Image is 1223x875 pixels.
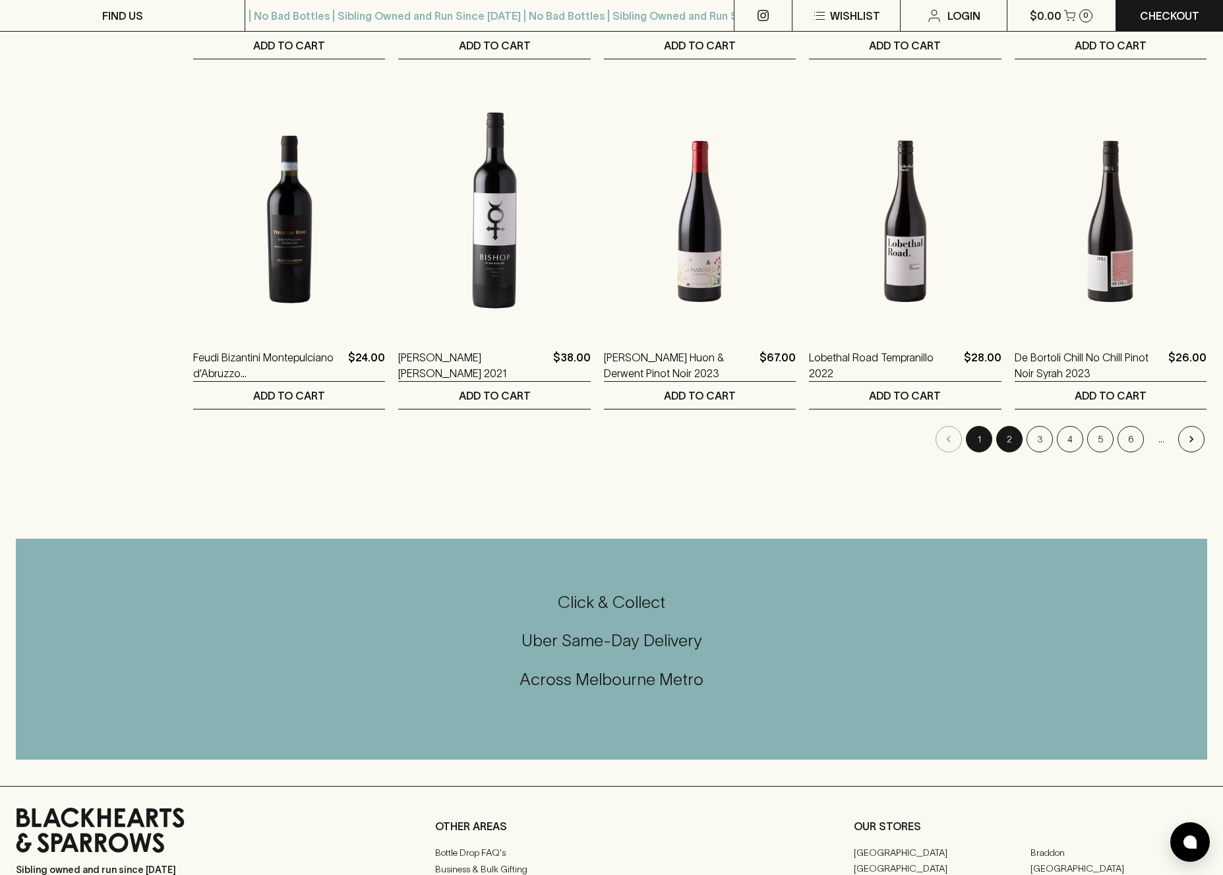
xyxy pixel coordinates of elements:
[1178,426,1205,452] button: Go to next page
[996,426,1023,452] button: Go to page 2
[1140,8,1199,24] p: Checkout
[553,349,591,381] p: $38.00
[193,426,1207,452] nav: pagination navigation
[1015,32,1207,59] button: ADD TO CART
[16,539,1207,760] div: Call to action block
[1168,349,1207,381] p: $26.00
[1015,349,1163,381] a: De Bortoli Chill No Chill Pinot Noir Syrah 2023
[1148,426,1174,452] div: …
[348,349,385,381] p: $24.00
[398,99,590,330] img: Ben Glaetzer Bishop Shiraz 2021
[869,388,941,404] p: ADD TO CART
[398,32,590,59] button: ADD TO CART
[435,845,789,861] a: Bottle Drop FAQ's
[604,32,796,59] button: ADD TO CART
[854,818,1207,834] p: OUR STORES
[1183,835,1197,849] img: bubble-icon
[604,349,754,381] a: [PERSON_NAME] Huon & Derwent Pinot Noir 2023
[809,382,1001,409] button: ADD TO CART
[809,99,1001,330] img: Lobethal Road Tempranillo 2022
[435,818,789,834] p: OTHER AREAS
[809,32,1001,59] button: ADD TO CART
[1087,426,1114,452] button: Go to page 5
[1027,426,1053,452] button: Go to page 3
[830,8,880,24] p: Wishlist
[854,845,1030,860] a: [GEOGRAPHIC_DATA]
[193,349,343,381] a: Feudi Bizantini Montepulciano d’Abruzzo [GEOGRAPHIC_DATA][PERSON_NAME] 2022
[398,349,547,381] a: [PERSON_NAME] [PERSON_NAME] 2021
[1075,38,1147,53] p: ADD TO CART
[1083,12,1089,19] p: 0
[964,349,1001,381] p: $28.00
[193,32,385,59] button: ADD TO CART
[459,38,531,53] p: ADD TO CART
[253,388,325,404] p: ADD TO CART
[809,349,958,381] a: Lobethal Road Tempranillo 2022
[1075,388,1147,404] p: ADD TO CART
[664,38,736,53] p: ADD TO CART
[604,382,796,409] button: ADD TO CART
[947,8,980,24] p: Login
[193,99,385,330] img: Feudi Bizantini Montepulciano d’Abruzzo Terre dei Rumi 2022
[966,426,992,452] button: page 1
[1057,426,1083,452] button: Go to page 4
[1015,99,1207,330] img: De Bortoli Chill No Chill Pinot Noir Syrah 2023
[1118,426,1144,452] button: Go to page 6
[1030,8,1061,24] p: $0.00
[16,669,1207,690] h5: Across Melbourne Metro
[102,8,143,24] p: FIND US
[253,38,325,53] p: ADD TO CART
[1030,845,1207,860] a: Braddon
[869,38,941,53] p: ADD TO CART
[459,388,531,404] p: ADD TO CART
[1015,382,1207,409] button: ADD TO CART
[16,630,1207,651] h5: Uber Same-Day Delivery
[16,591,1207,613] h5: Click & Collect
[398,382,590,409] button: ADD TO CART
[664,388,736,404] p: ADD TO CART
[760,349,796,381] p: $67.00
[193,382,385,409] button: ADD TO CART
[604,99,796,330] img: Marco Lubiana Huon & Derwent Pinot Noir 2023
